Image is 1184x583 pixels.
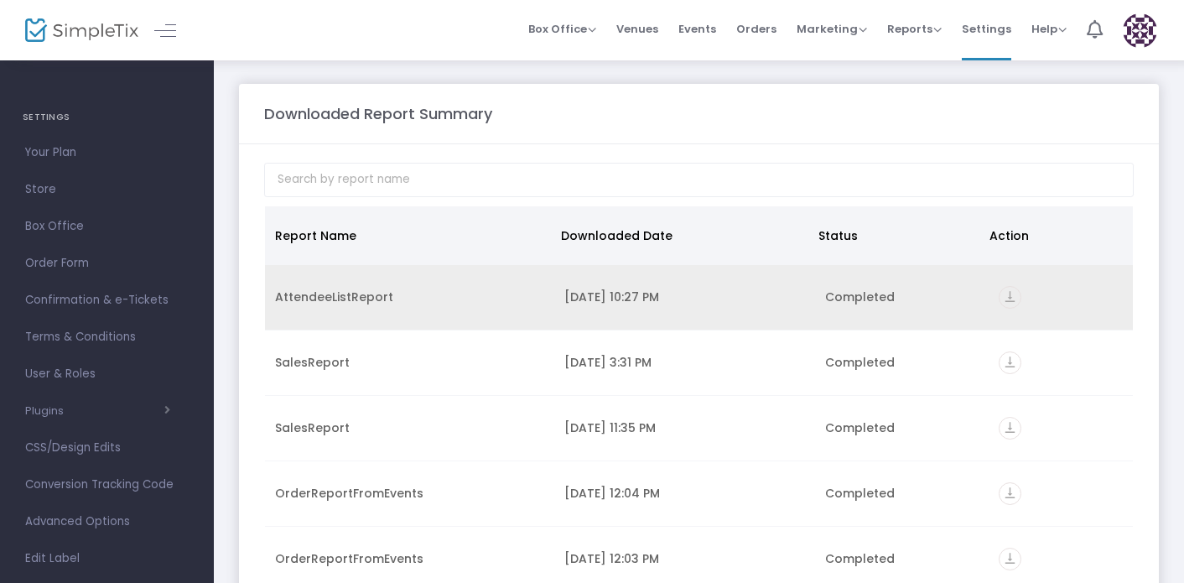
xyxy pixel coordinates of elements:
div: https://go.SimpleTix.com/xs90f [999,351,1124,374]
div: 6/15/2025 12:03 PM [564,550,805,567]
span: Edit Label [25,548,189,570]
span: Marketing [797,21,867,37]
i: vertical_align_bottom [999,417,1021,440]
a: vertical_align_bottom [999,422,1021,439]
span: Your Plan [25,142,189,164]
i: vertical_align_bottom [999,482,1021,505]
button: Plugins [25,404,170,418]
div: 9/20/2025 10:27 PM [564,289,805,305]
div: Completed [825,354,979,371]
m-panel-title: Downloaded Report Summary [264,102,492,125]
span: Advanced Options [25,511,189,533]
span: CSS/Design Edits [25,437,189,459]
span: Orders [736,8,776,50]
div: OrderReportFromEvents [275,550,544,567]
span: User & Roles [25,363,189,385]
span: Order Form [25,252,189,274]
span: Confirmation & e-Tickets [25,289,189,311]
div: 6/15/2025 12:04 PM [564,485,805,502]
div: Completed [825,485,979,502]
th: Status [808,206,980,265]
div: 7/28/2025 11:35 PM [564,419,805,436]
div: OrderReportFromEvents [275,485,544,502]
a: vertical_align_bottom [999,553,1021,570]
span: Terms & Conditions [25,326,189,348]
i: vertical_align_bottom [999,351,1021,374]
input: Search by report name [264,163,1134,197]
div: https://go.SimpleTix.com/wrgi9 [999,548,1124,570]
div: Completed [825,550,979,567]
th: Action [979,206,1123,265]
h4: SETTINGS [23,101,191,134]
span: Reports [887,21,942,37]
div: SalesReport [275,419,544,436]
div: 9/5/2025 3:31 PM [564,354,805,371]
div: Completed [825,289,979,305]
div: SalesReport [275,354,544,371]
span: Box Office [25,216,189,237]
a: vertical_align_bottom [999,357,1021,373]
div: https://go.SimpleTix.com/4u3tb [999,417,1124,440]
div: AttendeeListReport [275,289,544,305]
div: Completed [825,419,979,436]
span: Box Office [528,21,596,37]
span: Events [678,8,716,50]
i: vertical_align_bottom [999,286,1021,309]
i: vertical_align_bottom [999,548,1021,570]
a: vertical_align_bottom [999,291,1021,308]
th: Report Name [265,206,551,265]
a: vertical_align_bottom [999,487,1021,504]
div: https://go.SimpleTix.com/2zntn [999,482,1124,505]
span: Venues [616,8,658,50]
span: Conversion Tracking Code [25,474,189,496]
div: https://go.SimpleTix.com/781j1 [999,286,1124,309]
span: Settings [962,8,1011,50]
span: Help [1031,21,1067,37]
span: Store [25,179,189,200]
th: Downloaded Date [551,206,808,265]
